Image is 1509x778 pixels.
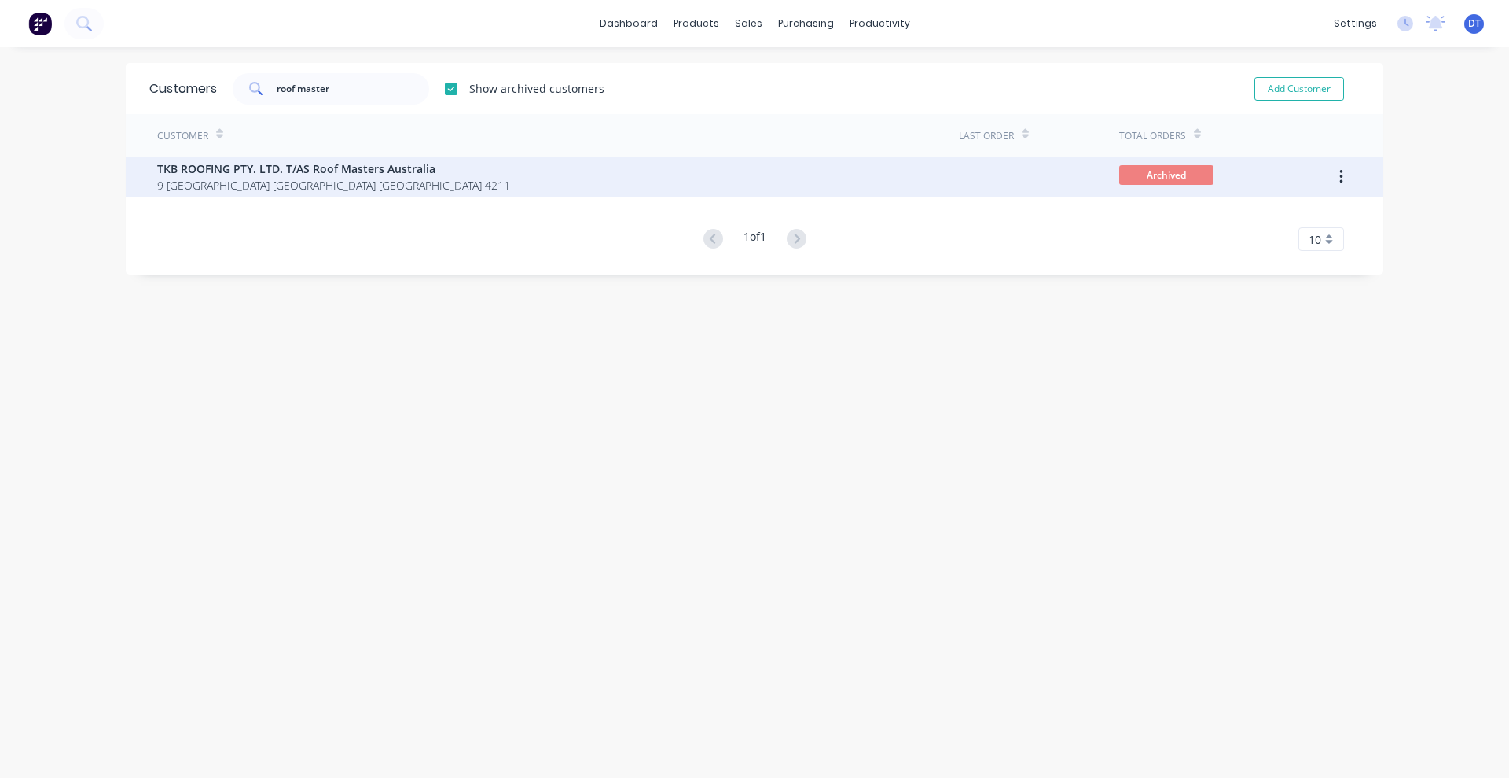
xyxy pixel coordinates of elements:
[157,177,510,194] span: 9 [GEOGRAPHIC_DATA] [GEOGRAPHIC_DATA] [GEOGRAPHIC_DATA] 4211
[1119,129,1186,143] div: Total Orders
[743,228,766,251] div: 1 of 1
[592,12,666,35] a: dashboard
[469,80,604,97] div: Show archived customers
[842,12,918,35] div: productivity
[1468,17,1481,31] span: DT
[727,12,770,35] div: sales
[157,129,208,143] div: Customer
[959,129,1014,143] div: Last Order
[959,169,963,186] div: -
[1326,12,1385,35] div: settings
[149,79,217,98] div: Customers
[277,73,430,105] input: Search customers...
[770,12,842,35] div: purchasing
[666,12,727,35] div: products
[28,12,52,35] img: Factory
[157,160,510,177] span: TKB ROOFING PTY. LTD. T/AS Roof Masters Australia
[1309,231,1321,248] span: 10
[1119,165,1213,185] span: Archived
[1254,77,1344,101] button: Add Customer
